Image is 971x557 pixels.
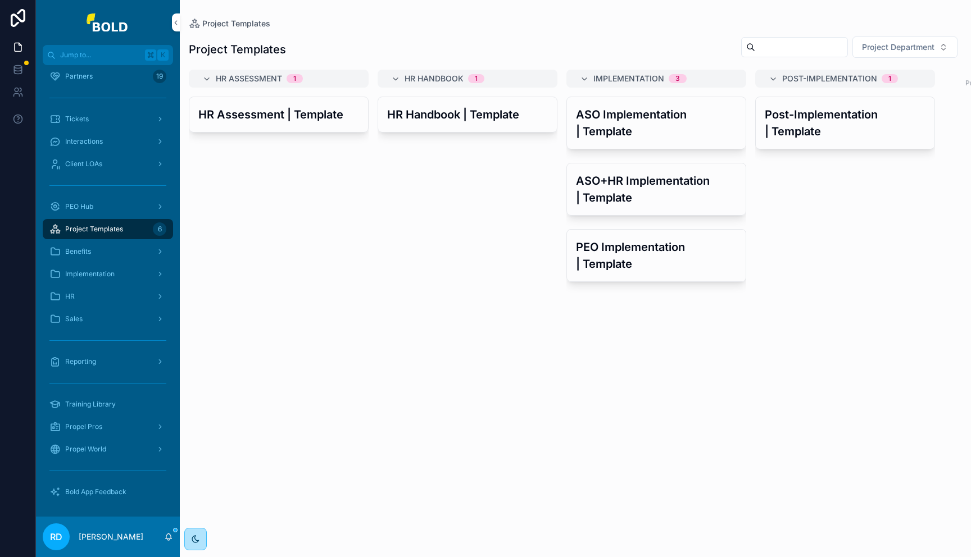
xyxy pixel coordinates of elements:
a: Project Templates6 [43,219,173,239]
a: Interactions [43,131,173,152]
span: Reporting [65,357,96,366]
a: HR [43,286,173,307]
span: Jump to... [60,51,140,60]
h3: HR Assessment | Template [198,106,359,123]
a: Bold App Feedback [43,482,173,502]
div: 1 [888,74,891,83]
span: Bold App Feedback [65,487,126,496]
span: Sales [65,314,83,323]
a: HR Handbook | Template [378,97,557,133]
h3: HR Handbook | Template [387,106,548,123]
a: Tickets [43,109,173,129]
span: Implementation [65,270,115,278]
h1: Project Templates [189,42,286,57]
span: Project Templates [202,18,270,29]
span: Interactions [65,137,103,146]
span: Tickets [65,115,89,124]
span: HR [65,292,75,301]
span: PEO Hub [65,202,93,211]
span: Implementation [593,73,664,84]
button: Select Button [852,36,958,58]
span: RD [50,530,62,544]
span: Client LOAs [65,159,102,168]
span: Post-Implementation [782,73,877,84]
a: Implementation [43,264,173,284]
a: PEO Implementation | Template [566,229,746,282]
h3: Post-Implementation | Template [765,106,925,140]
a: Reporting [43,351,173,372]
span: Training Library [65,400,116,409]
div: 1 [293,74,296,83]
span: HR Assessment [216,73,282,84]
img: App logo [87,13,129,31]
h3: PEO Implementation | Template [576,239,737,272]
a: Project Templates [189,18,270,29]
button: Jump to...K [43,45,173,65]
span: Propel World [65,445,106,454]
span: Benefits [65,247,91,256]
span: Project Department [862,42,934,53]
a: Propel Pros [43,417,173,437]
span: Project Templates [65,225,123,234]
div: 1 [475,74,478,83]
span: Partners [65,72,93,81]
span: Propel Pros [65,422,102,431]
div: scrollable content [36,65,180,517]
a: Training Library [43,394,173,414]
p: [PERSON_NAME] [79,531,143,542]
div: 6 [153,222,166,236]
div: 3 [675,74,680,83]
h3: ASO+HR Implementation | Template [576,172,737,206]
span: K [158,51,167,60]
span: HR Handbook [405,73,464,84]
div: 19 [153,70,166,83]
h3: ASO Implementation | Template [576,106,737,140]
a: Partners19 [43,66,173,86]
a: ASO+HR Implementation | Template [566,163,746,216]
a: Benefits [43,241,173,262]
a: HR Assessment | Template [189,97,369,133]
a: PEO Hub [43,197,173,217]
a: Client LOAs [43,154,173,174]
a: ASO Implementation | Template [566,97,746,149]
a: Post-Implementation | Template [755,97,935,149]
a: Propel World [43,439,173,459]
a: Sales [43,309,173,329]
